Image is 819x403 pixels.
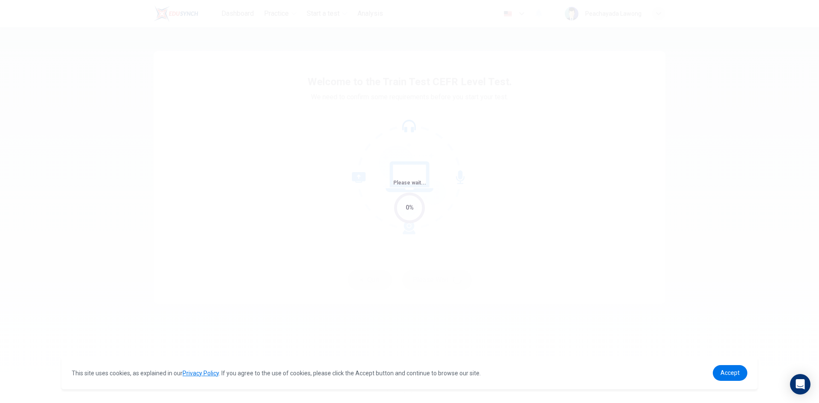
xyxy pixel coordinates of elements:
[790,374,810,394] div: Open Intercom Messenger
[720,369,740,376] span: Accept
[713,365,747,381] a: dismiss cookie message
[406,203,414,213] div: 0%
[61,357,758,389] div: cookieconsent
[183,370,219,377] a: Privacy Policy
[393,180,426,186] span: Please wait...
[72,370,481,377] span: This site uses cookies, as explained in our . If you agree to the use of cookies, please click th...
